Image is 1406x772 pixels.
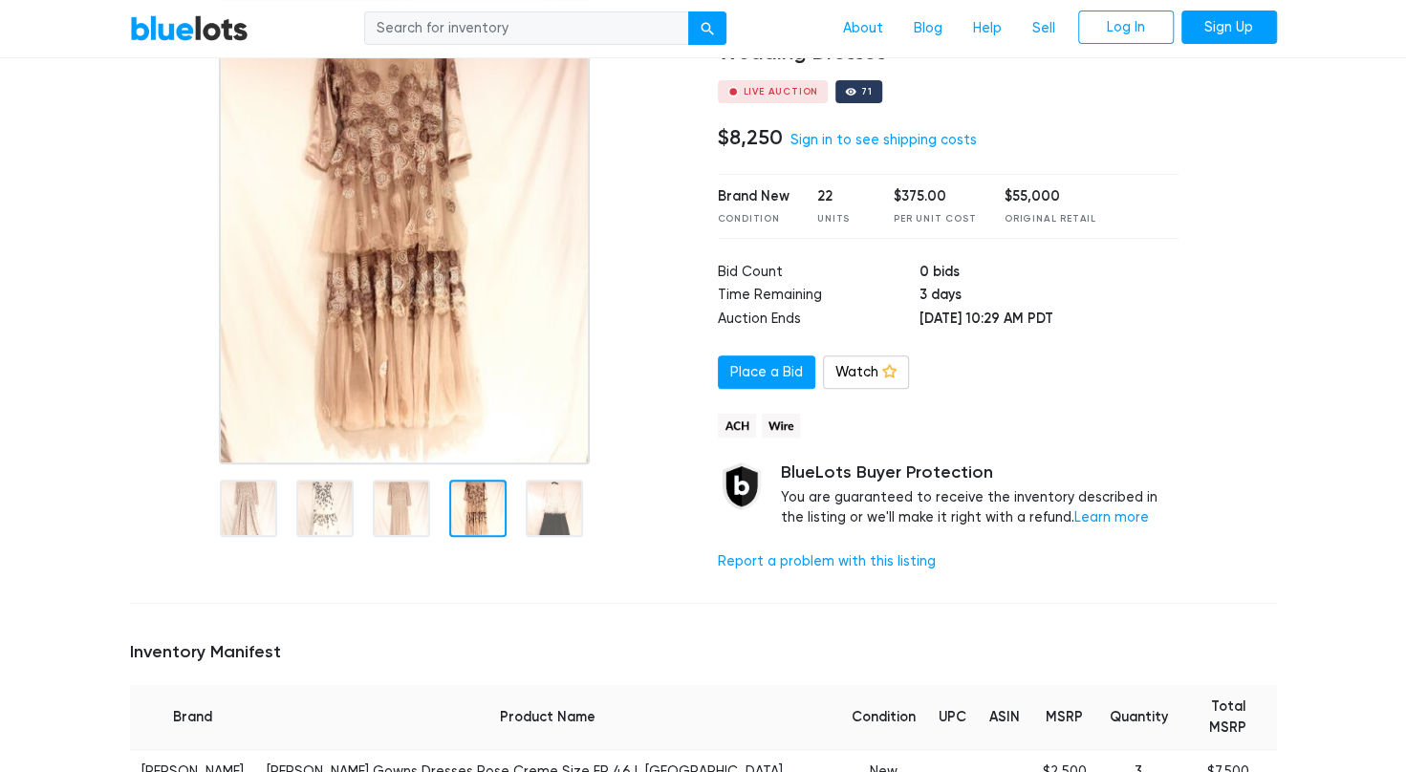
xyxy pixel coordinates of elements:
td: 3 days [919,285,1179,309]
h5: Inventory Manifest [130,642,1277,663]
a: Sign Up [1181,11,1277,45]
div: Condition [718,212,790,226]
h5: BlueLots Buyer Protection [781,462,1179,483]
a: Learn more [1074,509,1149,525]
img: buyer_protection_shield-3b65640a83011c7d3ede35a8e5a80bfdfaa6a97447f0071c1475b91a4b0b3d01.png [718,462,766,510]
img: ach-b7992fed28a4f97f893c574229be66187b9afb3f1a8d16a4691d3d3140a8ab00.png [718,414,756,438]
div: Per Unit Cost [894,212,976,226]
img: wire-908396882fe19aaaffefbd8e17b12f2f29708bd78693273c0e28e3a24408487f.png [762,414,800,438]
a: About [828,11,898,47]
div: 71 [861,87,873,96]
th: MSRP [1030,685,1097,750]
div: Brand New [718,186,790,207]
th: Total MSRP [1179,685,1276,750]
td: 0 bids [919,262,1179,286]
a: Sell [1017,11,1071,47]
div: Live Auction [744,87,819,96]
th: ASIN [977,685,1030,750]
div: Units [817,212,865,226]
th: Quantity [1097,685,1179,750]
a: Sign in to see shipping costs [790,132,977,148]
a: Watch [823,355,909,390]
div: Original Retail [1005,212,1096,226]
input: Search for inventory [364,11,689,46]
h4: $8,250 [718,125,783,150]
td: Time Remaining [718,285,919,309]
th: Product Name [255,685,840,750]
a: Log In [1078,11,1174,45]
a: BlueLots [130,14,249,42]
a: Help [958,11,1017,47]
div: 22 [817,186,865,207]
a: Blog [898,11,958,47]
div: $375.00 [894,186,976,207]
td: [DATE] 10:29 AM PDT [919,309,1179,332]
a: Place a Bid [718,355,815,390]
td: Bid Count [718,262,919,286]
td: Auction Ends [718,309,919,332]
th: UPC [926,685,977,750]
th: Condition [839,685,926,750]
a: Report a problem with this listing [718,553,936,569]
div: You are guaranteed to receive the inventory described in the listing or we'll make it right with ... [781,462,1179,528]
div: $55,000 [1005,186,1096,207]
th: Brand [130,685,255,750]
